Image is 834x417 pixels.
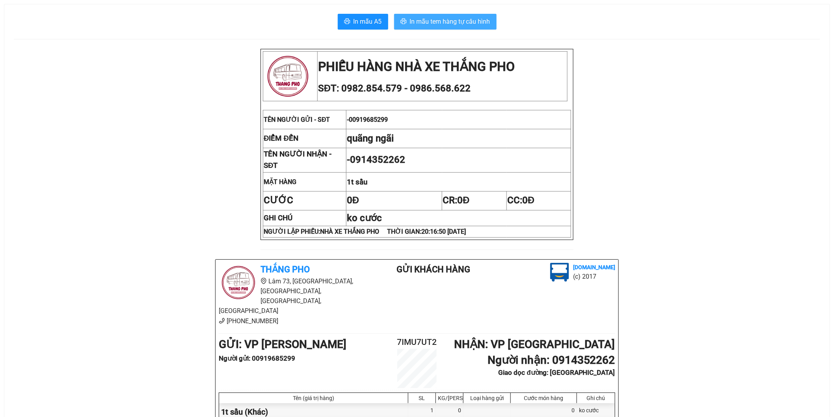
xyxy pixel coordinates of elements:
[264,116,330,123] span: TÊN NGƯỜI GỬI - SĐT
[320,228,466,235] span: NHÀ XE THẮNG PHO THỜI GIAN:
[219,318,225,324] span: phone
[488,354,615,367] b: Người nhận : 0914352262
[394,14,497,30] button: printerIn mẫu tem hàng tự cấu hình
[421,228,466,235] span: 20:16:50 [DATE]
[579,395,613,401] div: Ghi chú
[410,395,434,401] div: SL
[344,18,350,26] span: printer
[318,59,515,74] strong: PHIẾU HÀNG NHÀ XE THẮNG PHO
[221,395,406,401] div: Tên (giá trị hàng)
[318,83,471,94] span: SĐT: 0982.854.579 - 0986.568.622
[550,263,569,282] img: logo.jpg
[219,354,295,362] b: Người gửi : 00919685299
[264,195,293,206] strong: CƯỚC
[443,195,469,206] span: CR:
[219,316,365,326] li: [PHONE_NUMBER]
[350,154,405,165] span: 0914352262
[354,17,382,26] span: In mẫu A5
[264,214,292,222] strong: GHI CHÚ
[264,52,312,101] img: logo
[338,14,388,30] button: printerIn mẫu A5
[465,395,508,401] div: Loại hàng gửi
[513,395,575,401] div: Cước món hàng
[347,133,394,144] span: quãng ngãi
[349,116,388,123] span: 00919685299
[219,276,365,316] li: Lâm 73, [GEOGRAPHIC_DATA], [GEOGRAPHIC_DATA], [GEOGRAPHIC_DATA], [GEOGRAPHIC_DATA]
[400,18,407,26] span: printer
[397,264,471,274] b: Gửi khách hàng
[347,154,405,165] span: -
[384,336,450,349] h2: 7IMU7UT2
[264,134,298,143] strong: ĐIỂM ĐẾN
[261,278,267,284] span: environment
[457,195,469,206] span: 0Đ
[507,195,534,206] span: CC:
[264,228,466,235] strong: NGƯỜI LẬP PHIẾU:
[347,178,367,186] span: 1t sầu
[264,178,296,186] strong: MẶT HÀNG
[522,195,534,206] span: 0Đ
[499,369,615,376] b: Giao dọc đường: [GEOGRAPHIC_DATA]
[347,116,388,123] span: -
[347,195,359,206] span: 0Đ
[264,150,331,170] strong: TÊN NGƯỜI NHẬN - SĐT
[347,212,382,223] span: ko cước
[219,338,346,351] b: GỬI : VP [PERSON_NAME]
[573,264,615,270] b: [DOMAIN_NAME]
[573,272,615,281] li: (c) 2017
[219,263,258,302] img: logo.jpg
[454,338,615,351] b: NHẬN : VP [GEOGRAPHIC_DATA]
[410,17,490,26] span: In mẫu tem hàng tự cấu hình
[438,395,461,401] div: KG/[PERSON_NAME]
[261,264,310,274] b: Thắng Pho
